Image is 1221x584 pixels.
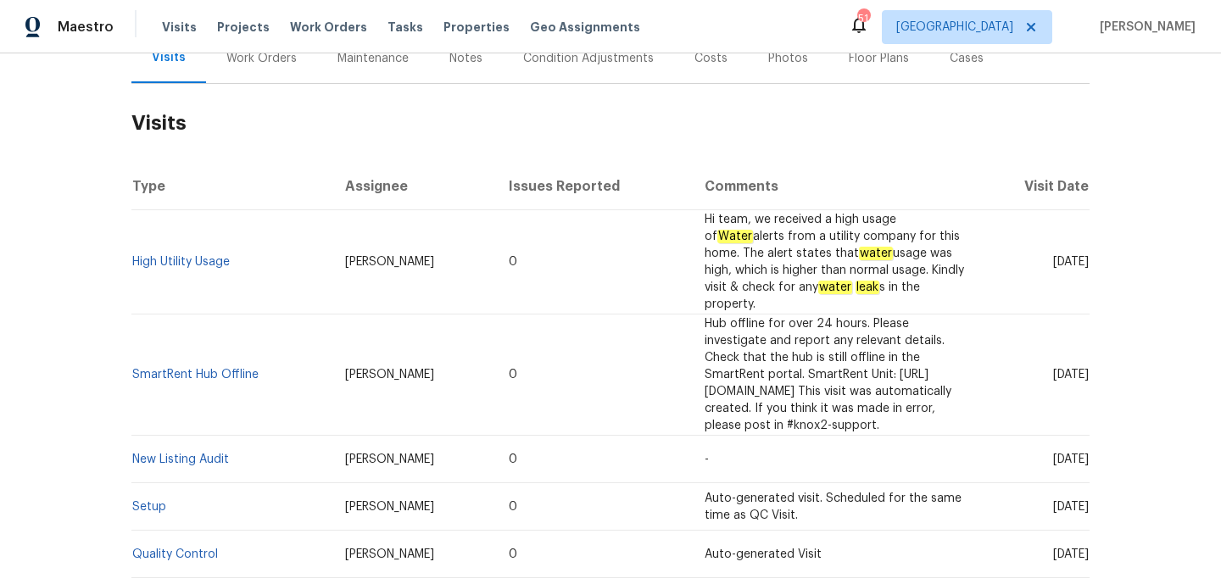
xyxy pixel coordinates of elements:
span: [PERSON_NAME] [345,548,434,560]
th: Type [131,163,332,210]
span: [GEOGRAPHIC_DATA] [896,19,1013,36]
div: Photos [768,50,808,67]
span: [DATE] [1053,548,1089,560]
div: 51 [857,10,869,27]
span: Visits [162,19,197,36]
a: New Listing Audit [132,453,229,465]
h2: Visits [131,84,1090,163]
span: Projects [217,19,270,36]
span: [PERSON_NAME] [1093,19,1196,36]
span: 0 [509,256,517,268]
span: Auto-generated Visit [705,548,822,560]
span: Geo Assignments [530,19,640,36]
span: Hub offline for over 24 hours. Please investigate and report any relevant details. Check that the... [705,318,951,431]
div: Costs [694,50,728,67]
div: Maintenance [337,50,409,67]
a: Quality Control [132,548,218,560]
span: 0 [509,548,517,560]
span: 0 [509,453,517,465]
em: Water [717,230,753,243]
span: [DATE] [1053,501,1089,513]
span: [PERSON_NAME] [345,501,434,513]
div: Notes [449,50,482,67]
span: 0 [509,369,517,381]
em: water [859,247,893,260]
div: Condition Adjustments [523,50,654,67]
span: Properties [443,19,510,36]
span: - [705,453,709,465]
span: [PERSON_NAME] [345,256,434,268]
div: Cases [950,50,984,67]
span: [DATE] [1053,453,1089,465]
a: SmartRent Hub Offline [132,369,259,381]
span: [PERSON_NAME] [345,369,434,381]
th: Issues Reported [495,163,690,210]
a: Setup [132,501,166,513]
span: Maestro [58,19,114,36]
span: [PERSON_NAME] [345,453,434,465]
span: [DATE] [1053,256,1089,268]
em: water [818,281,852,294]
div: Work Orders [226,50,297,67]
span: Auto-generated visit. Scheduled for the same time as QC Visit. [705,492,962,521]
a: High Utility Usage [132,256,230,268]
em: leak [856,281,879,294]
th: Comments [691,163,978,210]
span: [DATE] [1053,369,1089,381]
span: Tasks [387,21,423,33]
th: Visit Date [978,163,1090,210]
div: Visits [152,49,186,66]
div: Floor Plans [849,50,909,67]
th: Assignee [332,163,496,210]
span: Work Orders [290,19,367,36]
span: 0 [509,501,517,513]
span: Hi team, we received a high usage of alerts from a utility company for this home. The alert state... [705,214,964,310]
